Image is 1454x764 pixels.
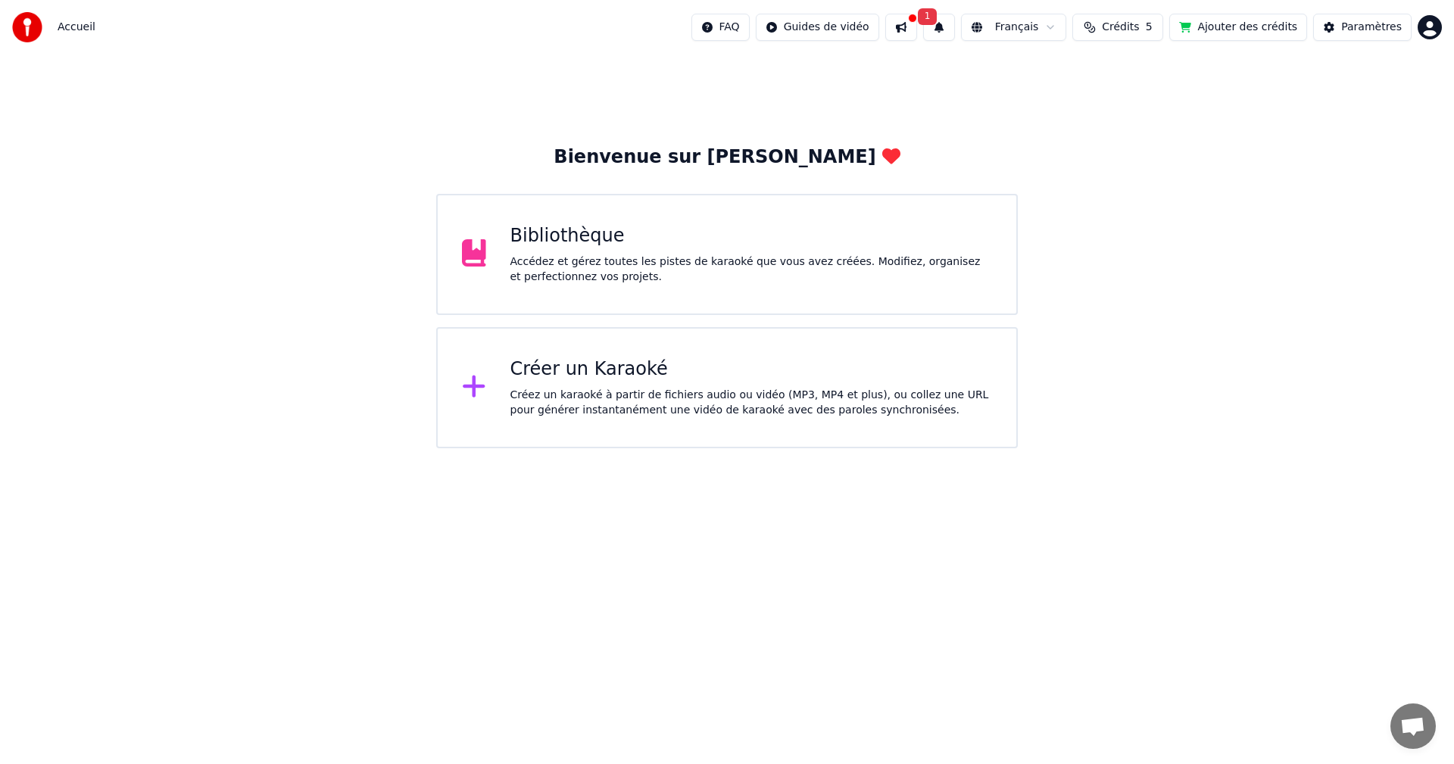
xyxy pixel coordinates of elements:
div: Paramètres [1341,20,1402,35]
div: Bienvenue sur [PERSON_NAME] [554,145,900,170]
div: Créez un karaoké à partir de fichiers audio ou vidéo (MP3, MP4 et plus), ou collez une URL pour g... [510,388,993,418]
div: Bibliothèque [510,224,993,248]
button: Crédits5 [1072,14,1163,41]
nav: breadcrumb [58,20,95,35]
img: youka [12,12,42,42]
button: 1 [923,14,955,41]
button: Guides de vidéo [756,14,879,41]
button: Paramètres [1313,14,1412,41]
span: 5 [1146,20,1153,35]
div: Créer un Karaoké [510,357,993,382]
button: FAQ [691,14,750,41]
span: Accueil [58,20,95,35]
a: Ouvrir le chat [1390,703,1436,749]
button: Ajouter des crédits [1169,14,1307,41]
span: 1 [918,8,938,25]
span: Crédits [1102,20,1139,35]
div: Accédez et gérez toutes les pistes de karaoké que vous avez créées. Modifiez, organisez et perfec... [510,254,993,285]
